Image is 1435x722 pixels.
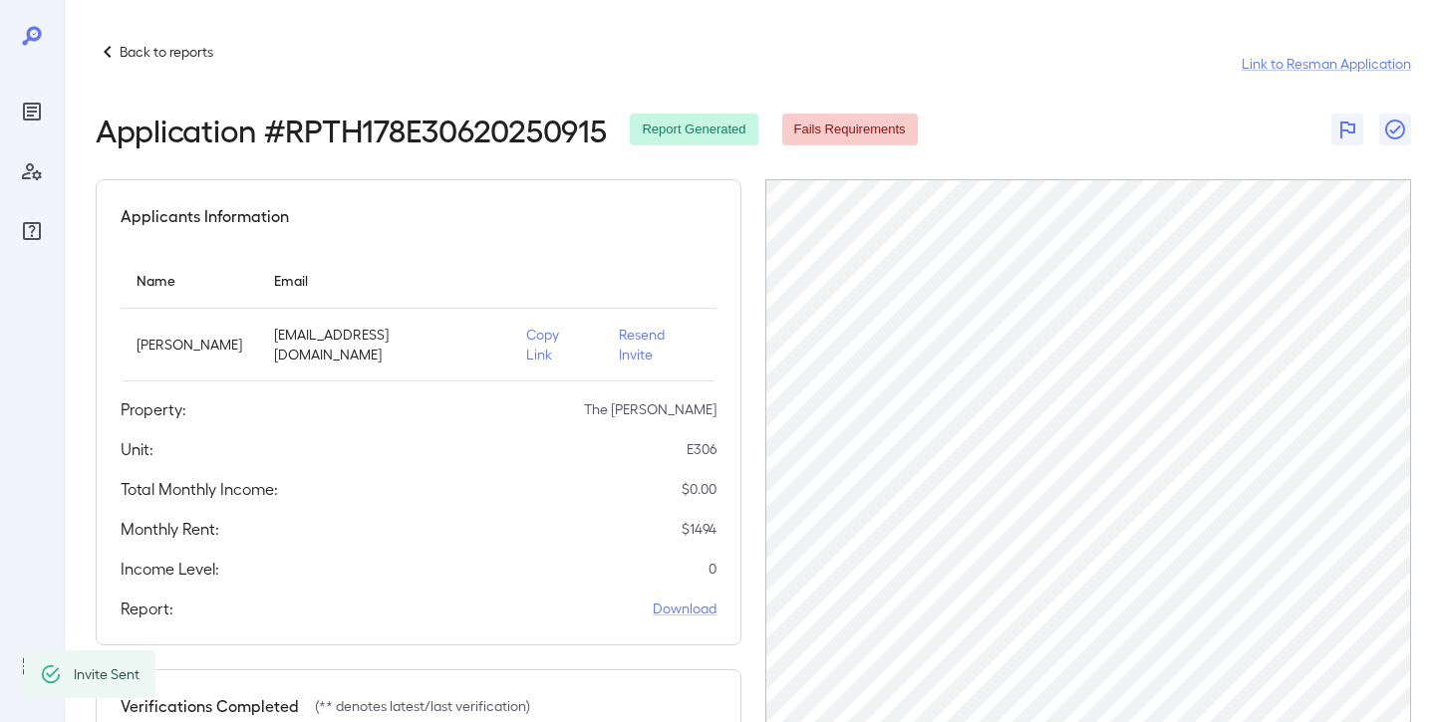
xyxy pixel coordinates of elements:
p: E306 [687,439,717,459]
h5: Income Level: [121,557,219,581]
div: FAQ [16,215,48,247]
a: Link to Resman Application [1242,54,1411,74]
span: Report Generated [630,120,757,139]
p: The [PERSON_NAME] [584,399,717,419]
button: Flag Report [1331,114,1363,145]
div: Manage Users [16,155,48,187]
p: $ 1494 [682,519,717,539]
th: Email [258,252,510,309]
p: [PERSON_NAME] [137,335,242,355]
h5: Total Monthly Income: [121,477,278,501]
h5: Property: [121,397,186,421]
div: Invite Sent [74,656,140,692]
p: [EMAIL_ADDRESS][DOMAIN_NAME] [274,325,494,364]
h5: Verifications Completed [121,694,299,718]
table: simple table [121,252,717,381]
h2: Application # RPTH178E30620250915 [96,112,606,147]
a: Download [653,599,717,618]
span: Fails Requirements [782,120,918,139]
h5: Unit: [121,437,153,461]
p: 0 [709,559,717,579]
h5: Monthly Rent: [121,517,219,541]
h5: Report: [121,597,173,620]
p: $ 0.00 [682,479,717,499]
p: (** denotes latest/last verification) [315,696,530,716]
p: Back to reports [120,42,213,62]
div: Reports [16,96,48,127]
p: Resend Invite [619,325,701,364]
p: Copy Link [526,325,587,364]
button: Close Report [1379,114,1411,145]
div: Log Out [16,650,48,682]
h5: Applicants Information [121,204,289,228]
th: Name [121,252,258,309]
